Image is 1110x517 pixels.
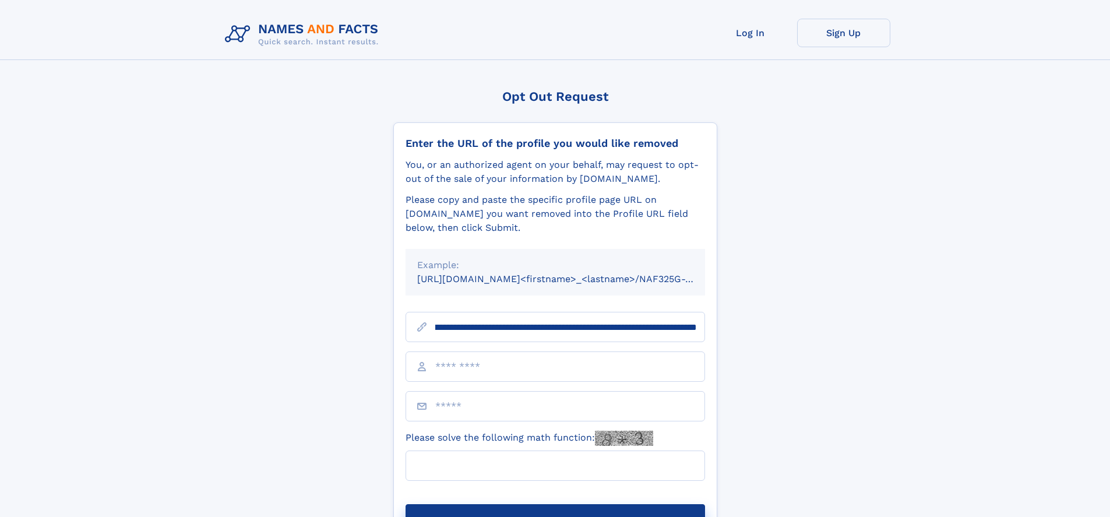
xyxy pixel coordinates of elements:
[704,19,797,47] a: Log In
[220,19,388,50] img: Logo Names and Facts
[406,431,653,446] label: Please solve the following math function:
[417,273,727,284] small: [URL][DOMAIN_NAME]<firstname>_<lastname>/NAF325G-xxxxxxxx
[406,137,705,150] div: Enter the URL of the profile you would like removed
[393,89,717,104] div: Opt Out Request
[797,19,890,47] a: Sign Up
[406,158,705,186] div: You, or an authorized agent on your behalf, may request to opt-out of the sale of your informatio...
[406,193,705,235] div: Please copy and paste the specific profile page URL on [DOMAIN_NAME] you want removed into the Pr...
[417,258,693,272] div: Example:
